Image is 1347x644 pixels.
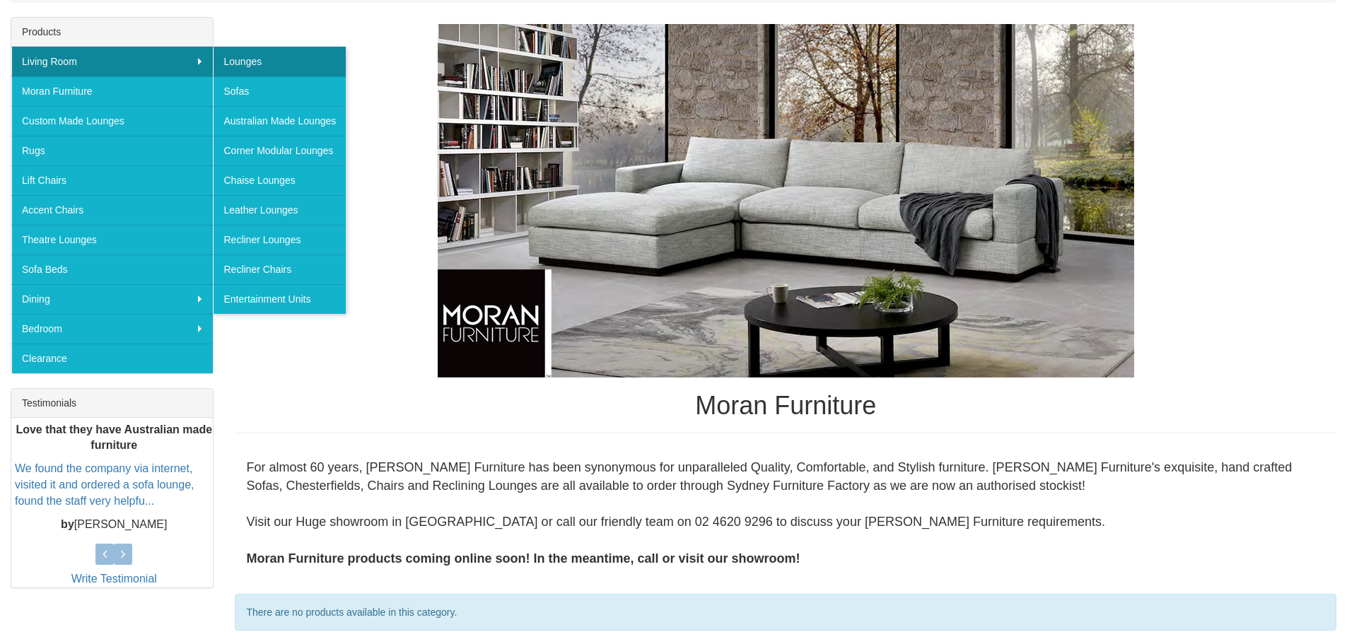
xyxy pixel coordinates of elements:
a: Living Room [11,47,213,76]
a: Write Testimonial [71,573,157,585]
a: Recliner Chairs [213,254,346,284]
a: Lounges [213,47,346,76]
h1: Moran Furniture [235,392,1336,420]
a: Leather Lounges [213,195,346,225]
a: Clearance [11,344,213,373]
img: Moran Furniture [438,24,1134,377]
a: Moran Furniture [11,76,213,106]
a: Accent Chairs [11,195,213,225]
a: Dining [11,284,213,314]
div: There are no products available in this category. [235,594,1336,631]
p: [PERSON_NAME] [15,517,213,533]
a: Sofas [213,76,346,106]
b: Love that they have Australian made furniture [16,423,212,452]
b: Moran Furniture products coming online soon! In the meantime, call or visit our showroom! [246,551,800,566]
a: Bedroom [11,314,213,344]
a: Rugs [11,136,213,165]
a: We found the company via internet, visited it and ordered a sofa lounge, found the staff very hel... [15,463,194,508]
a: Custom Made Lounges [11,106,213,136]
a: Lift Chairs [11,165,213,195]
a: Australian Made Lounges [213,106,346,136]
a: Sofa Beds [11,254,213,284]
b: by [61,518,74,530]
div: For almost 60 years, [PERSON_NAME] Furniture has been synonymous for unparalleled Quality, Comfor... [235,447,1336,579]
a: Entertainment Units [213,284,346,314]
a: Chaise Lounges [213,165,346,195]
a: Theatre Lounges [11,225,213,254]
div: Testimonials [11,389,213,418]
div: Products [11,18,213,47]
a: Corner Modular Lounges [213,136,346,165]
a: Recliner Lounges [213,225,346,254]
